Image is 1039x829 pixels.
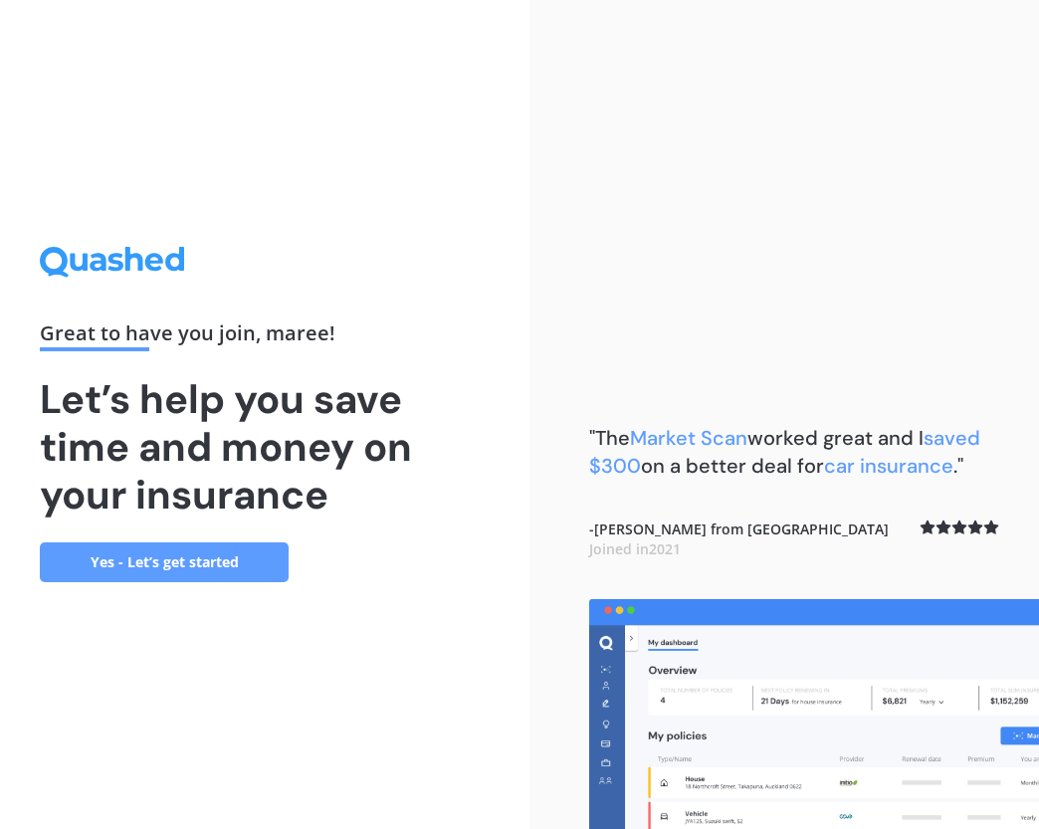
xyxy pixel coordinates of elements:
[824,453,953,479] span: car insurance
[589,539,681,558] span: Joined in 2021
[589,519,889,558] b: - [PERSON_NAME] from [GEOGRAPHIC_DATA]
[40,323,490,351] div: Great to have you join , maree !
[630,425,747,451] span: Market Scan
[589,425,980,479] b: "The worked great and I on a better deal for ."
[589,425,980,479] span: saved $300
[40,375,490,518] h1: Let’s help you save time and money on your insurance
[589,599,1039,829] img: dashboard.webp
[40,542,289,582] a: Yes - Let’s get started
